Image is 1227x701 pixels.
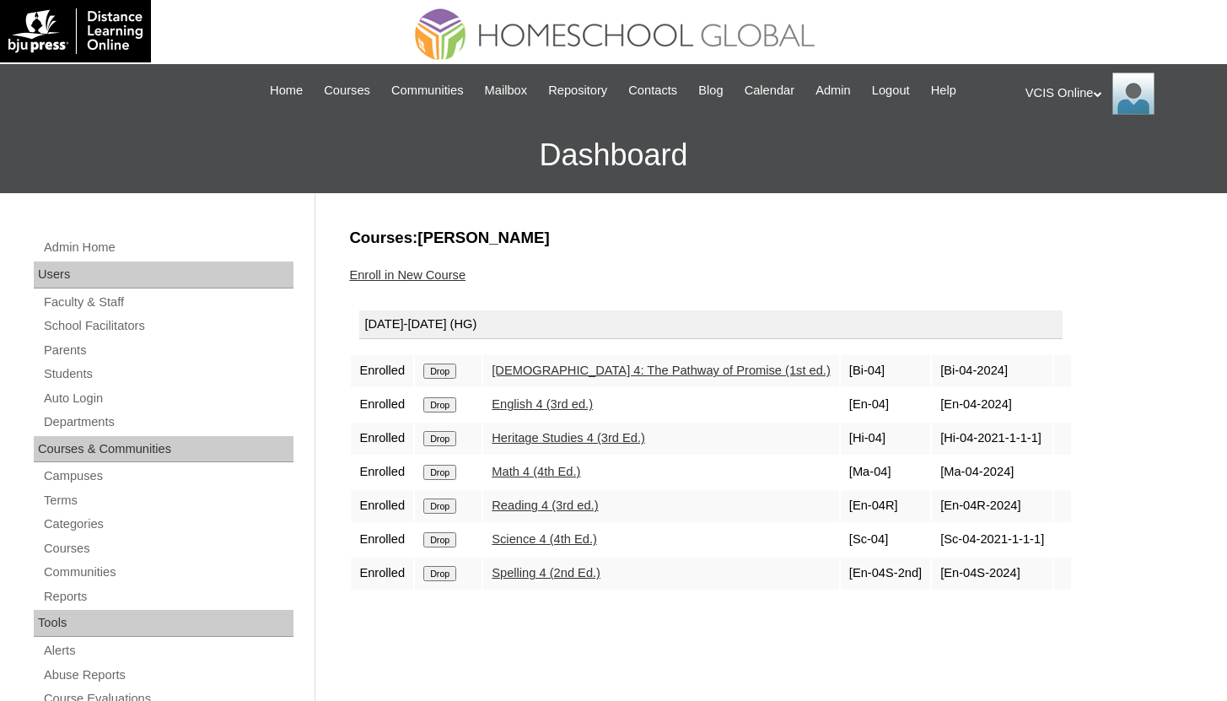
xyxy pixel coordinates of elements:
img: VCIS Online Admin [1112,73,1154,115]
td: [Ma-04-2024] [932,456,1052,488]
td: Enrolled [351,524,413,556]
td: [Hi-04] [841,423,930,455]
a: Communities [383,81,472,100]
td: [En-04R-2024] [932,490,1052,522]
span: Home [270,81,303,100]
span: Repository [548,81,607,100]
a: Science 4 (4th Ed.) [492,532,597,546]
td: Enrolled [351,355,413,387]
td: [Sc-04-2021-1-1-1] [932,524,1052,556]
span: Contacts [628,81,677,100]
span: Courses [324,81,370,100]
a: Departments [42,412,293,433]
span: Admin [815,81,851,100]
span: Help [931,81,956,100]
a: Courses [42,538,293,559]
span: Calendar [745,81,794,100]
a: Reading 4 (3rd ed.) [492,499,598,512]
a: Admin Home [42,237,293,258]
div: [DATE]-[DATE] (HG) [359,310,1063,339]
input: Drop [423,532,456,547]
input: Drop [423,465,456,480]
a: Faculty & Staff [42,292,293,313]
a: Reports [42,586,293,607]
td: [En-04] [841,389,930,421]
td: Enrolled [351,389,413,421]
a: Contacts [620,81,686,100]
input: Drop [423,431,456,446]
td: [En-04-2024] [932,389,1052,421]
h3: Dashboard [8,117,1219,193]
span: Blog [698,81,723,100]
a: School Facilitators [42,315,293,337]
input: Drop [423,566,456,581]
a: Math 4 (4th Ed.) [492,465,580,478]
a: Admin [807,81,859,100]
div: VCIS Online [1025,73,1210,115]
a: Heritage Studies 4 (3rd Ed.) [492,431,645,445]
img: logo-white.png [8,8,143,54]
span: Logout [872,81,910,100]
input: Drop [423,499,456,514]
a: Spelling 4 (2nd Ed.) [492,566,600,580]
div: Tools [34,610,293,637]
a: Students [42,364,293,385]
td: [Sc-04] [841,524,930,556]
a: Mailbox [476,81,536,100]
td: [En-04R] [841,490,930,522]
a: Blog [690,81,731,100]
a: Abuse Reports [42,665,293,686]
a: Help [923,81,965,100]
div: Users [34,262,293,288]
td: Enrolled [351,456,413,488]
div: Courses & Communities [34,436,293,463]
input: Drop [423,397,456,413]
td: [Hi-04-2021-1-1-1] [932,423,1052,455]
a: Enroll in New Course [349,268,466,282]
a: Home [261,81,311,100]
a: Campuses [42,466,293,487]
h3: Courses:[PERSON_NAME] [349,227,1184,249]
span: Communities [391,81,464,100]
a: Alerts [42,640,293,661]
a: English 4 (3rd ed.) [492,397,593,411]
a: Communities [42,562,293,583]
a: Calendar [736,81,803,100]
td: Enrolled [351,490,413,522]
a: Courses [315,81,379,100]
td: [En-04S-2024] [932,558,1052,590]
td: [En-04S-2nd] [841,558,930,590]
input: Drop [423,364,456,379]
td: Enrolled [351,423,413,455]
td: [Bi-04] [841,355,930,387]
a: Parents [42,340,293,361]
a: Auto Login [42,388,293,409]
a: Repository [540,81,616,100]
a: Terms [42,490,293,511]
a: [DEMOGRAPHIC_DATA] 4: The Pathway of Promise (1st ed.) [492,364,831,377]
td: [Bi-04-2024] [932,355,1052,387]
td: [Ma-04] [841,456,930,488]
span: Mailbox [485,81,528,100]
a: Categories [42,514,293,535]
a: Logout [864,81,918,100]
td: Enrolled [351,558,413,590]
